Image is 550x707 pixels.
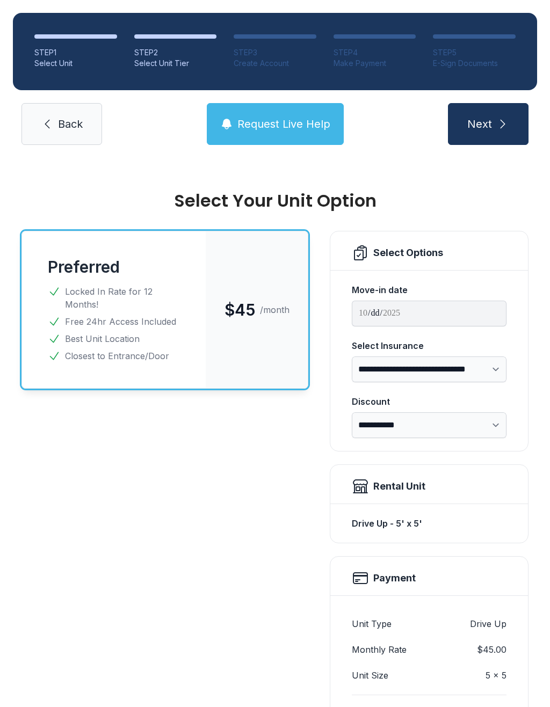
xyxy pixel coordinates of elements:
div: Select Insurance [352,339,506,352]
button: Preferred [48,257,120,276]
div: Discount [352,395,506,408]
div: E-Sign Documents [433,58,516,69]
dd: Drive Up [470,617,506,630]
select: Discount [352,412,506,438]
div: Drive Up - 5' x 5' [352,513,506,534]
div: Rental Unit [373,479,425,494]
dd: $45.00 [477,643,506,656]
div: STEP 2 [134,47,217,58]
span: Closest to Entrance/Door [65,349,169,362]
div: Select Options [373,245,443,260]
div: STEP 3 [234,47,316,58]
div: Move-in date [352,283,506,296]
span: /month [260,303,290,316]
span: Best Unit Location [65,332,140,345]
span: Request Live Help [237,116,330,132]
div: Make Payment [334,58,416,69]
input: Move-in date [352,301,506,326]
span: $45 [225,300,256,319]
div: STEP 5 [433,47,516,58]
dt: Unit Type [352,617,392,630]
select: Select Insurance [352,356,506,382]
h2: Payment [373,571,416,586]
div: STEP 1 [34,47,117,58]
span: Back [58,116,83,132]
div: Create Account [234,58,316,69]
div: Select Your Unit Option [21,192,529,209]
dt: Unit Size [352,669,388,682]
span: Locked In Rate for 12 Months! [65,285,180,311]
dd: 5 x 5 [486,669,506,682]
span: Free 24hr Access Included [65,315,176,328]
div: Select Unit Tier [134,58,217,69]
dt: Monthly Rate [352,643,407,656]
div: Select Unit [34,58,117,69]
span: Next [467,116,492,132]
div: STEP 4 [334,47,416,58]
